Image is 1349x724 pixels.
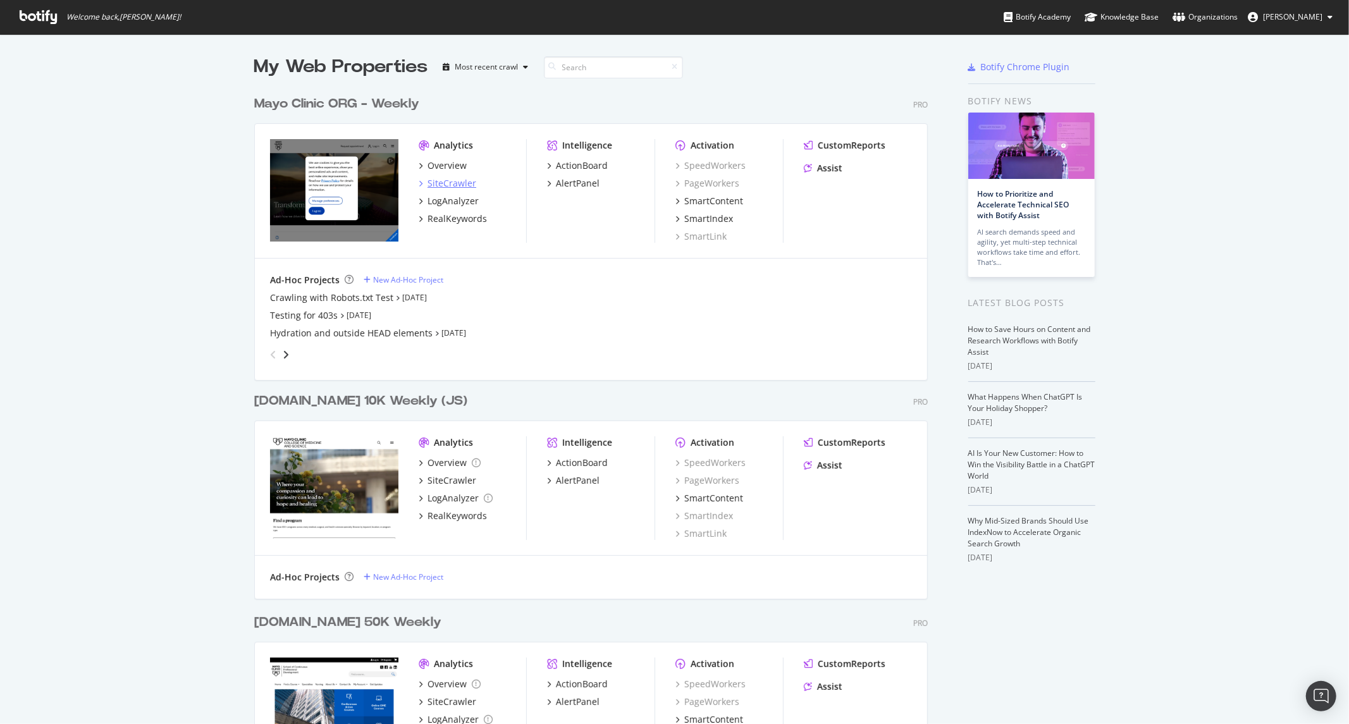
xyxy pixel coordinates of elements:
a: ActionBoard [547,678,608,690]
a: SmartLink [675,230,727,243]
div: Analytics [434,658,473,670]
div: Assist [817,162,842,175]
a: PageWorkers [675,177,739,190]
span: Welcome back, [PERSON_NAME] ! [66,12,181,22]
div: [DATE] [968,484,1095,496]
a: SiteCrawler [419,696,476,708]
div: Analytics [434,139,473,152]
a: New Ad-Hoc Project [364,274,443,285]
a: New Ad-Hoc Project [364,572,443,582]
div: LogAnalyzer [428,195,479,207]
a: RealKeywords [419,510,487,522]
div: SiteCrawler [428,177,476,190]
a: ActionBoard [547,457,608,469]
a: SpeedWorkers [675,159,746,172]
a: How to Prioritize and Accelerate Technical SEO with Botify Assist [978,188,1069,221]
div: LogAnalyzer [428,492,479,505]
a: SmartIndex [675,212,733,225]
div: SmartContent [684,195,743,207]
a: Assist [804,680,842,693]
a: [DATE] [402,292,427,303]
div: New Ad-Hoc Project [373,274,443,285]
div: Assist [817,459,842,472]
div: Overview [428,159,467,172]
div: [DOMAIN_NAME] 10K Weekly (JS) [254,392,467,410]
a: SpeedWorkers [675,457,746,469]
a: SmartLink [675,527,727,540]
div: [DOMAIN_NAME] 50K Weekly [254,613,441,632]
a: Overview [419,159,467,172]
div: Activation [691,436,734,449]
a: AlertPanel [547,177,600,190]
div: Botify news [968,94,1095,108]
div: SiteCrawler [428,696,476,708]
div: PageWorkers [675,474,739,487]
div: AlertPanel [556,177,600,190]
div: Intelligence [562,658,612,670]
a: SiteCrawler [419,474,476,487]
div: ActionBoard [556,678,608,690]
a: How to Save Hours on Content and Research Workflows with Botify Assist [968,324,1091,357]
a: ActionBoard [547,159,608,172]
img: college.mayo.edu [270,436,398,539]
a: Overview [419,678,481,690]
a: [DATE] [347,310,371,321]
a: Assist [804,459,842,472]
div: AlertPanel [556,696,600,708]
div: Ad-Hoc Projects [270,571,340,584]
button: [PERSON_NAME] [1238,7,1343,27]
div: CustomReports [818,139,885,152]
div: New Ad-Hoc Project [373,572,443,582]
a: RealKeywords [419,212,487,225]
div: [DATE] [968,552,1095,563]
a: SmartIndex [675,510,733,522]
a: SmartContent [675,195,743,207]
a: AlertPanel [547,696,600,708]
div: Intelligence [562,436,612,449]
div: ActionBoard [556,159,608,172]
a: Hydration and outside HEAD elements [270,327,433,340]
div: [DATE] [968,360,1095,372]
div: CustomReports [818,658,885,670]
div: Latest Blog Posts [968,296,1095,310]
div: Pro [913,99,928,110]
div: Organizations [1173,11,1238,23]
div: [DATE] [968,417,1095,428]
div: My Web Properties [254,54,428,80]
a: PageWorkers [675,696,739,708]
div: angle-left [265,345,281,365]
a: CustomReports [804,139,885,152]
div: SiteCrawler [428,474,476,487]
div: AlertPanel [556,474,600,487]
div: RealKeywords [428,212,487,225]
div: Overview [428,457,467,469]
a: CustomReports [804,658,885,670]
div: AI search demands speed and agility, yet multi-step technical workflows take time and effort. Tha... [978,227,1085,267]
div: Mayo Clinic ORG - Weekly [254,95,419,113]
a: SpeedWorkers [675,678,746,690]
div: angle-right [281,348,290,361]
div: Pro [913,618,928,629]
a: Botify Chrome Plugin [968,61,1070,73]
span: Jose Fausto Martinez [1263,11,1322,22]
div: RealKeywords [428,510,487,522]
a: AlertPanel [547,474,600,487]
a: SmartContent [675,492,743,505]
a: LogAnalyzer [419,492,493,505]
a: Why Mid-Sized Brands Should Use IndexNow to Accelerate Organic Search Growth [968,515,1089,549]
div: Activation [691,139,734,152]
img: How to Prioritize and Accelerate Technical SEO with Botify Assist [968,113,1095,179]
div: ActionBoard [556,457,608,469]
a: Crawling with Robots.txt Test [270,291,393,304]
div: Knowledge Base [1085,11,1159,23]
a: Testing for 403s [270,309,338,322]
